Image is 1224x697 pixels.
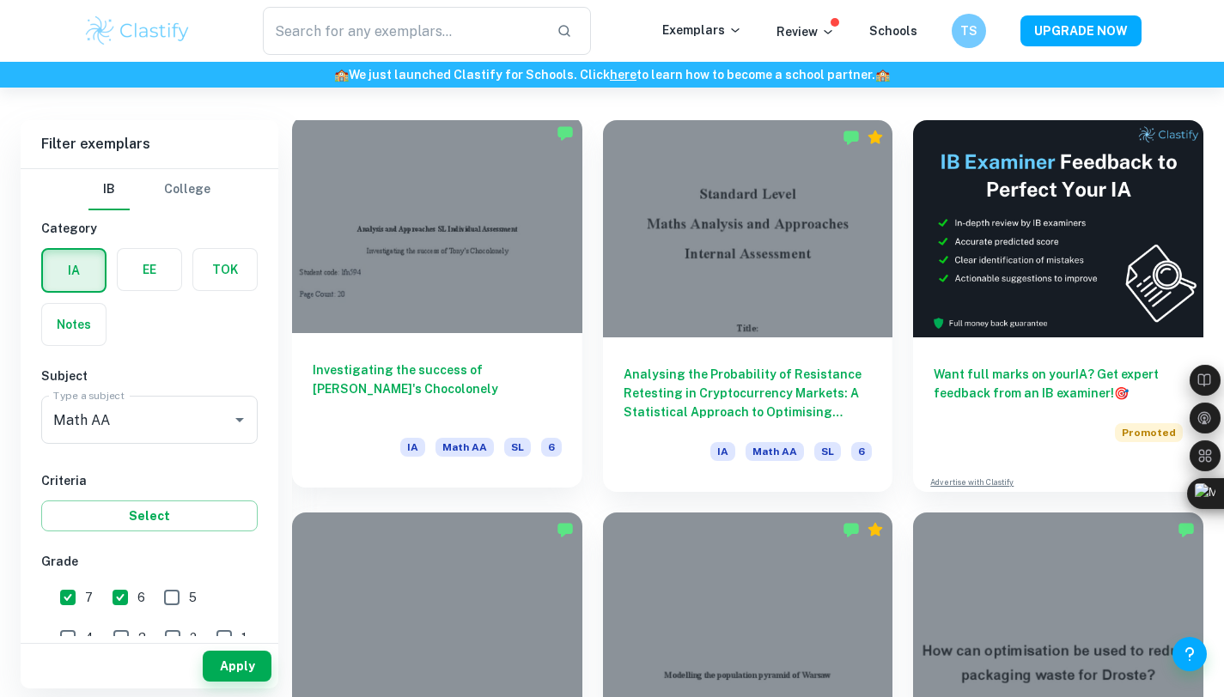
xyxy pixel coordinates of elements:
a: Analysing the Probability of Resistance Retesting in Cryptocurrency Markets: A Statistical Approa... [603,120,893,492]
span: 🎯 [1114,386,1129,400]
h6: Category [41,219,258,238]
img: Marked [1178,521,1195,538]
input: Search for any exemplars... [263,7,544,55]
button: TOK [193,249,257,290]
span: 🏫 [334,68,349,82]
span: SL [504,438,531,457]
div: Premium [867,521,884,538]
h6: Want full marks on your IA ? Get expert feedback from an IB examiner! [934,365,1183,403]
span: 5 [189,588,197,607]
img: Clastify logo [83,14,192,48]
span: 2 [190,628,197,647]
div: Filter type choice [88,169,210,210]
a: Advertise with Clastify [930,476,1014,488]
span: 3 [138,628,146,647]
h6: Analysing the Probability of Resistance Retesting in Cryptocurrency Markets: A Statistical Approa... [624,365,873,421]
button: Apply [203,651,271,682]
p: Exemplars [662,21,742,39]
span: 6 [541,438,562,457]
h6: TS [959,21,978,40]
img: Marked [557,521,574,538]
img: Thumbnail [913,120,1203,337]
span: 6 [137,588,145,607]
a: Want full marks on yourIA? Get expert feedback from an IB examiner!PromotedAdvertise with Clastify [913,120,1203,492]
img: Marked [843,521,860,538]
span: 4 [85,628,94,647]
h6: Investigating the success of [PERSON_NAME]'s Chocolonely [313,361,562,417]
span: Math AA [435,438,494,457]
button: Help and Feedback [1172,637,1207,671]
span: 🏫 [875,68,890,82]
span: IA [710,442,735,461]
span: 7 [85,588,93,607]
button: Open [228,408,252,432]
img: Marked [557,124,574,142]
div: Premium [867,129,884,146]
span: IA [400,438,425,457]
button: Select [41,500,258,531]
button: College [164,169,210,210]
img: Marked [843,129,860,146]
p: Review [776,22,835,41]
h6: Criteria [41,471,258,490]
button: EE [118,249,181,290]
a: Schools [869,24,917,38]
h6: Grade [41,552,258,571]
button: UPGRADE NOW [1020,15,1142,46]
a: here [610,68,636,82]
span: 1 [241,628,247,647]
button: TS [952,14,986,48]
button: Notes [42,304,106,345]
h6: Filter exemplars [21,120,278,168]
span: Promoted [1115,423,1183,442]
button: IA [43,250,105,291]
label: Type a subject [53,388,125,403]
span: 6 [851,442,872,461]
span: Math AA [746,442,804,461]
span: SL [814,442,841,461]
h6: Subject [41,367,258,385]
h6: We just launched Clastify for Schools. Click to learn how to become a school partner. [3,65,1221,84]
button: IB [88,169,130,210]
a: Investigating the success of [PERSON_NAME]'s ChocolonelyIAMath AASL6 [292,120,582,492]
